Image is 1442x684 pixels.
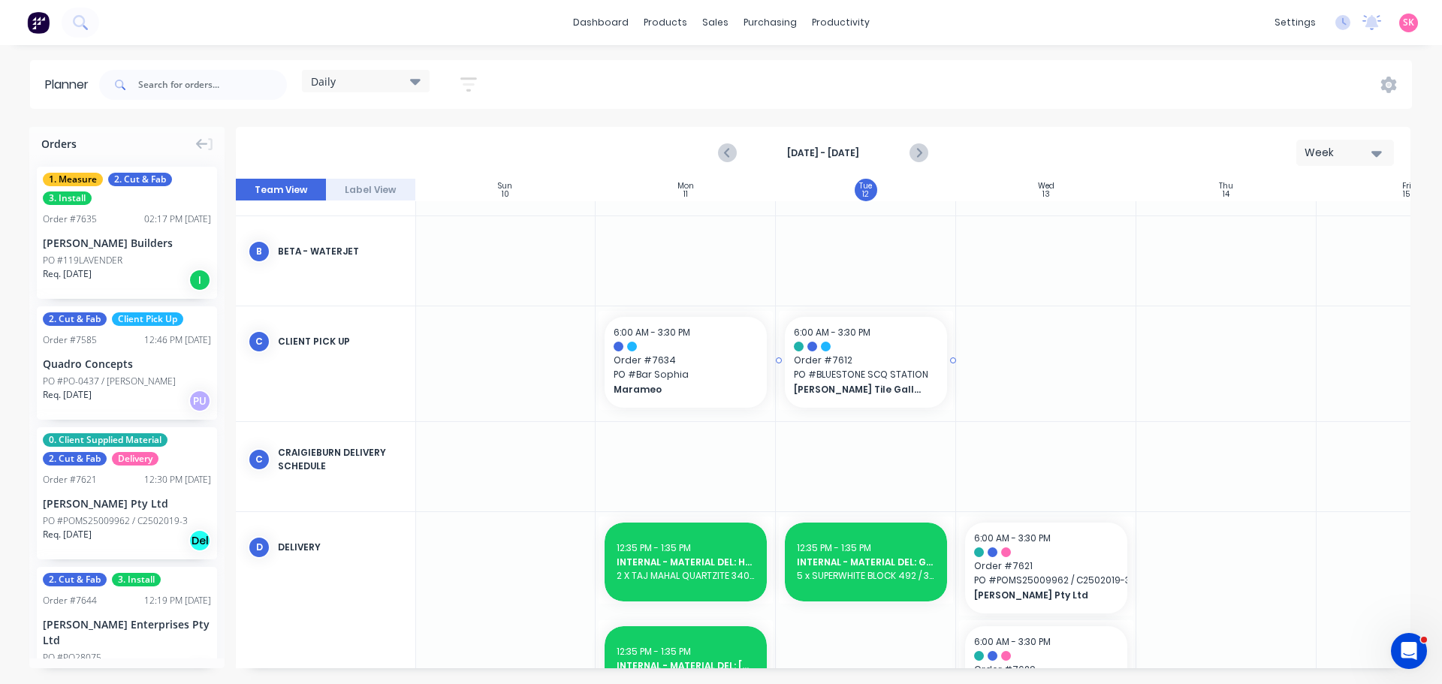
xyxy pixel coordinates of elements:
[43,473,97,487] div: Order # 7621
[1402,182,1411,191] div: Fri
[1403,191,1410,198] div: 15
[636,11,695,34] div: products
[43,356,211,372] div: Quadro Concepts
[1296,140,1394,166] button: Week
[794,354,938,367] span: Order # 7612
[617,569,755,583] span: 2 X TAJ MAHAL QUARTZITE 3400 X 1950
[748,146,898,160] strong: [DATE] - [DATE]
[189,529,211,552] div: Del
[1391,633,1427,669] iframe: Intercom live chat
[248,536,270,559] div: D
[974,574,1118,587] span: PO # POMS25009962 / C2502019-3
[974,532,1051,544] span: 6:00 AM - 3:30 PM
[695,11,736,34] div: sales
[677,182,694,191] div: Mon
[1042,191,1050,198] div: 13
[859,182,872,191] div: Tue
[614,383,744,396] span: Marameo
[43,388,92,402] span: Req. [DATE]
[797,541,871,554] span: 12:35 PM - 1:35 PM
[617,659,755,673] span: INTERNAL - MATERIAL DEL: [PERSON_NAME] 7632
[326,179,416,201] button: Label View
[43,312,107,326] span: 2. Cut & Fab
[683,191,688,198] div: 11
[112,312,183,326] span: Client Pick Up
[797,556,935,569] span: INTERNAL - MATERIAL DEL: GLADSTONES 7512
[144,473,211,487] div: 12:30 PM [DATE]
[614,326,690,339] span: 6:00 AM - 3:30 PM
[43,191,92,205] span: 3. Install
[43,514,188,528] div: PO #POMS25009962 / C2502019-3
[566,11,636,34] a: dashboard
[974,663,1118,676] span: Order # 7629
[43,496,211,511] div: [PERSON_NAME] Pty Ltd
[45,76,96,94] div: Planner
[43,616,211,648] div: [PERSON_NAME] Enterprises Pty Ltd
[617,541,691,554] span: 12:35 PM - 1:35 PM
[43,573,107,586] span: 2. Cut & Fab
[43,528,92,541] span: Req. [DATE]
[862,191,869,198] div: 12
[1219,182,1233,191] div: Thu
[144,594,211,607] div: 12:19 PM [DATE]
[43,212,97,226] div: Order # 7635
[43,235,211,251] div: [PERSON_NAME] Builders
[144,333,211,347] div: 12:46 PM [DATE]
[1038,182,1054,191] div: Wed
[236,179,326,201] button: Team View
[614,368,758,381] span: PO # Bar Sophia
[248,240,270,263] div: B
[278,245,403,258] div: Beta - Waterjet
[794,326,870,339] span: 6:00 AM - 3:30 PM
[248,448,270,471] div: C
[108,173,172,186] span: 2. Cut & Fab
[43,267,92,281] span: Req. [DATE]
[1223,191,1229,198] div: 14
[797,569,935,583] span: 5 x SUPERWHITE BLOCK 492 / 3 x NEGRESCO LEATHER BLOCK 266
[43,375,176,388] div: PO #PO-0437 / [PERSON_NAME]
[138,70,287,100] input: Search for orders...
[248,330,270,353] div: C
[974,635,1051,648] span: 6:00 AM - 3:30 PM
[27,11,50,34] img: Factory
[1403,16,1414,29] span: SK
[794,383,924,396] span: [PERSON_NAME] Tile Gallery Pty Ltd
[43,433,167,447] span: 0. Client Supplied Material
[617,645,691,658] span: 12:35 PM - 1:35 PM
[1305,145,1374,161] div: Week
[614,354,758,367] span: Order # 7634
[1267,11,1323,34] div: settings
[311,74,336,89] span: Daily
[144,212,211,226] div: 02:17 PM [DATE]
[617,556,755,569] span: INTERNAL - MATERIAL DEL: HRT 7615
[794,368,938,381] span: PO # BLUESTONE SCQ STATION
[112,573,161,586] span: 3. Install
[43,452,107,466] span: 2. Cut & Fab
[43,651,101,664] div: PO #PO28075
[43,254,122,267] div: PO #119LAVENDER
[974,589,1104,602] span: [PERSON_NAME] Pty Ltd
[736,11,804,34] div: purchasing
[278,446,403,473] div: Craigieburn Delivery Schedule
[43,594,97,607] div: Order # 7644
[974,559,1118,573] span: Order # 7621
[112,452,158,466] span: Delivery
[278,541,403,554] div: Delivery
[498,182,512,191] div: Sun
[278,335,403,348] div: Client Pick Up
[41,136,77,152] span: Orders
[189,390,211,412] div: PU
[43,173,103,186] span: 1. Measure
[502,191,509,198] div: 10
[43,333,97,347] div: Order # 7585
[189,269,211,291] div: I
[804,11,877,34] div: productivity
